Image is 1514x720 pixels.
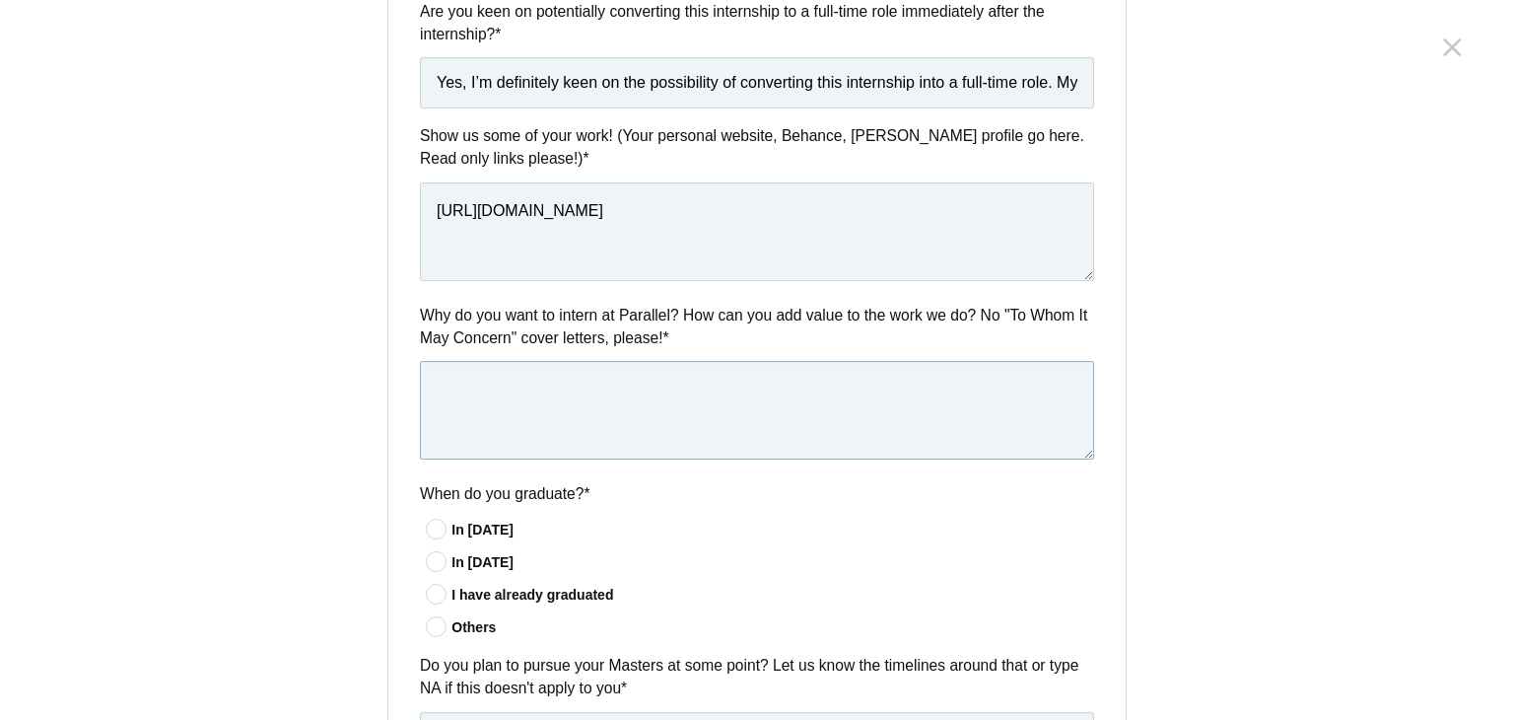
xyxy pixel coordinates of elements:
div: In [DATE] [451,552,1094,573]
label: Show us some of your work! (Your personal website, Behance, [PERSON_NAME] profile go here. Read o... [420,124,1094,171]
div: Others [451,617,1094,638]
div: I have already graduated [451,585,1094,606]
label: When do you graduate? [420,482,1094,505]
div: In [DATE] [451,520,1094,540]
label: Do you plan to pursue your Masters at some point? Let us know the timelines around that or type N... [420,654,1094,700]
label: Why do you want to intern at Parallel? How can you add value to the work we do? No "To Whom It Ma... [420,304,1094,350]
